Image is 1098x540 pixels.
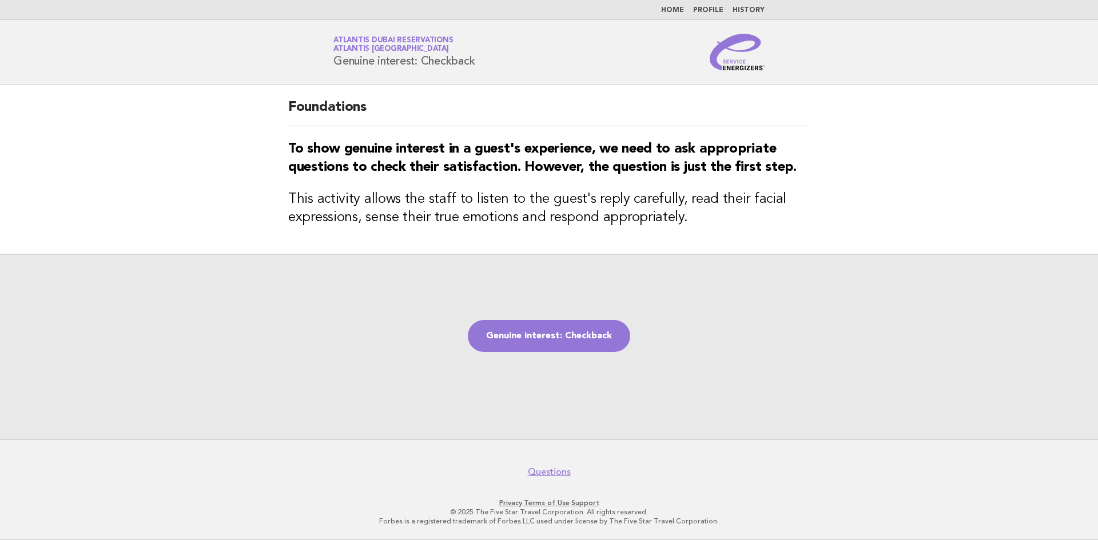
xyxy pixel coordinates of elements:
[288,190,810,227] h3: This activity allows the staff to listen to the guest's reply carefully, read their facial expres...
[333,46,449,53] span: Atlantis [GEOGRAPHIC_DATA]
[288,98,810,126] h2: Foundations
[499,499,522,507] a: Privacy
[661,7,684,14] a: Home
[693,7,723,14] a: Profile
[199,517,899,526] p: Forbes is a registered trademark of Forbes LLC used under license by The Five Star Travel Corpora...
[199,498,899,507] p: · ·
[571,499,599,507] a: Support
[333,37,475,67] h1: Genuine interest: Checkback
[524,499,570,507] a: Terms of Use
[528,466,571,478] a: Questions
[733,7,765,14] a: History
[710,34,765,70] img: Service Energizers
[333,37,453,53] a: Atlantis Dubai ReservationsAtlantis [GEOGRAPHIC_DATA]
[288,142,797,174] strong: To show genuine interest in a guest's experience, we need to ask appropriate questions to check t...
[199,507,899,517] p: © 2025 The Five Star Travel Corporation. All rights reserved.
[468,320,630,352] a: Genuine interest: Checkback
